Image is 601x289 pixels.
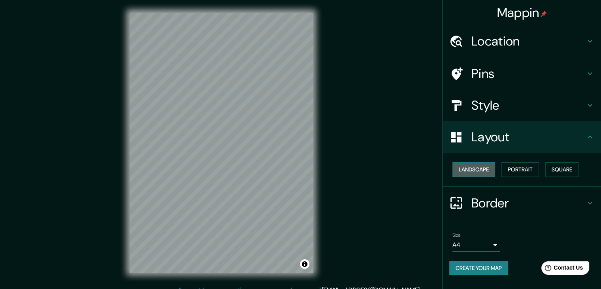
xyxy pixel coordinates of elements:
h4: Mappin [497,5,547,21]
h4: Style [471,97,585,113]
button: Portrait [501,162,539,177]
h4: Border [471,195,585,211]
div: Pins [443,58,601,89]
div: Layout [443,121,601,153]
h4: Layout [471,129,585,145]
div: Border [443,187,601,219]
div: A4 [452,239,500,251]
div: Style [443,89,601,121]
button: Create your map [449,261,508,276]
button: Square [545,162,578,177]
iframe: Help widget launcher [531,258,592,280]
button: Toggle attribution [300,259,309,269]
canvas: Map [130,13,313,273]
h4: Location [471,33,585,49]
img: pin-icon.png [541,11,547,17]
button: Landscape [452,162,495,177]
div: Location [443,25,601,57]
h4: Pins [471,66,585,82]
label: Size [452,232,461,238]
